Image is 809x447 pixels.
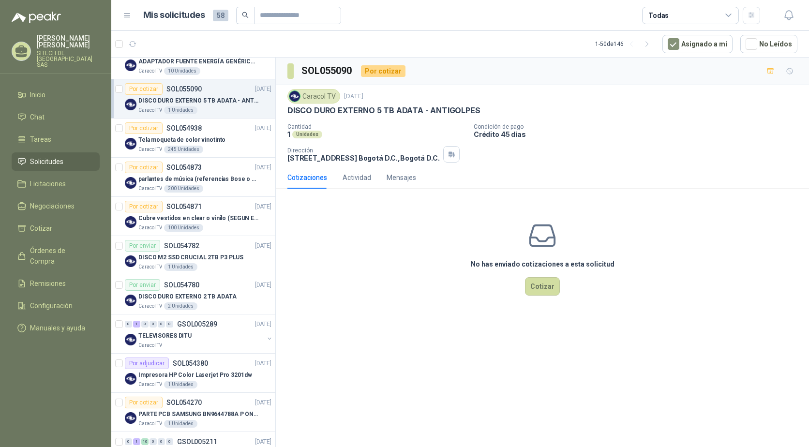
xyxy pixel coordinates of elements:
[111,197,275,236] a: Por cotizarSOL054871[DATE] Company LogoCubre vestidos en clear o vinilo (SEGUN ESPECIFICACIONES D...
[287,147,439,154] p: Dirección
[138,67,162,75] p: Caracol TV
[125,334,136,345] img: Company Logo
[255,320,271,329] p: [DATE]
[30,134,51,145] span: Tareas
[125,295,136,306] img: Company Logo
[125,201,163,212] div: Por cotizar
[12,297,100,315] a: Configuración
[177,438,217,445] p: GSOL005211
[287,123,466,130] p: Cantidad
[111,79,275,119] a: Por cotizarSOL055090[DATE] Company LogoDISCO DURO EXTERNO 5 TB ADATA - ANTIGOLPESCaracol TV1 Unid...
[12,175,100,193] a: Licitaciones
[30,245,90,267] span: Órdenes de Compra
[344,92,363,101] p: [DATE]
[471,259,614,269] h3: No has enviado cotizaciones a esta solicitud
[138,253,243,262] p: DISCO M2 SSD CRUCIAL 2TB P3 PLUS
[150,321,157,328] div: 0
[158,438,165,445] div: 0
[125,99,136,110] img: Company Logo
[164,302,197,310] div: 2 Unidades
[166,86,202,92] p: SOL055090
[164,381,197,388] div: 1 Unidades
[125,373,136,385] img: Company Logo
[255,85,271,94] p: [DATE]
[125,412,136,424] img: Company Logo
[37,50,100,68] p: SITECH DE [GEOGRAPHIC_DATA] SAS
[125,177,136,189] img: Company Logo
[287,89,340,104] div: Caracol TV
[164,185,203,193] div: 200 Unidades
[125,358,169,369] div: Por adjudicar
[30,156,63,167] span: Solicitudes
[213,10,228,21] span: 58
[662,35,733,53] button: Asignado a mi
[648,10,669,21] div: Todas
[292,131,322,138] div: Unidades
[125,321,132,328] div: 0
[289,91,300,102] img: Company Logo
[138,146,162,153] p: Caracol TV
[138,381,162,388] p: Caracol TV
[138,96,259,105] p: DISCO DURO EXTERNO 5 TB ADATA - ANTIGOLPES
[133,438,140,445] div: 1
[125,279,160,291] div: Por enviar
[387,172,416,183] div: Mensajes
[12,152,100,171] a: Solicitudes
[138,342,162,349] p: Caracol TV
[138,106,162,114] p: Caracol TV
[12,319,100,337] a: Manuales y ayuda
[166,164,202,171] p: SOL054873
[30,323,85,333] span: Manuales y ayuda
[164,224,203,232] div: 100 Unidades
[30,278,66,289] span: Remisiones
[30,223,52,234] span: Cotizar
[125,240,160,252] div: Por enviar
[138,263,162,271] p: Caracol TV
[125,397,163,408] div: Por cotizar
[138,331,192,341] p: TELEVISORES DITU
[12,108,100,126] a: Chat
[287,172,327,183] div: Cotizaciones
[37,35,100,48] p: [PERSON_NAME] [PERSON_NAME]
[125,138,136,149] img: Company Logo
[164,282,199,288] p: SOL054780
[138,214,259,223] p: Cubre vestidos en clear o vinilo (SEGUN ESPECIFICACIONES DEL ADJUNTO)
[164,420,197,428] div: 1 Unidades
[133,321,140,328] div: 1
[255,359,271,368] p: [DATE]
[12,12,61,23] img: Logo peakr
[138,292,237,301] p: DISCO DURO EXTERNO 2 TB ADATA
[740,35,797,53] button: No Leídos
[525,277,560,296] button: Cotizar
[125,255,136,267] img: Company Logo
[166,438,173,445] div: 0
[255,202,271,211] p: [DATE]
[255,437,271,447] p: [DATE]
[12,86,100,104] a: Inicio
[111,236,275,275] a: Por enviarSOL054782[DATE] Company LogoDISCO M2 SSD CRUCIAL 2TB P3 PLUSCaracol TV1 Unidades
[111,393,275,432] a: Por cotizarSOL054270[DATE] Company LogoPARTE PCB SAMSUNG BN9644788A P ONECONNECaracol TV1 Unidades
[150,438,157,445] div: 0
[138,135,225,145] p: Tela moqueta de color vinotinto
[111,119,275,158] a: Por cotizarSOL054938[DATE] Company LogoTela moqueta de color vinotintoCaracol TV245 Unidades
[287,130,290,138] p: 1
[138,420,162,428] p: Caracol TV
[474,130,805,138] p: Crédito 45 días
[138,302,162,310] p: Caracol TV
[141,321,149,328] div: 0
[138,57,259,66] p: ADAPTADOR FUENTE ENERGÍA GENÉRICO 24V 1A
[138,175,259,184] p: parlantes de música (referencias Bose o Alexa) CON MARCACION 1 LOGO (Mas datos en el adjunto)
[287,154,439,162] p: [STREET_ADDRESS] Bogotá D.C. , Bogotá D.C.
[255,281,271,290] p: [DATE]
[138,224,162,232] p: Caracol TV
[12,274,100,293] a: Remisiones
[125,216,136,228] img: Company Logo
[111,40,275,79] a: Por cotizarSOL055097[DATE] Company LogoADAPTADOR FUENTE ENERGÍA GENÉRICO 24V 1ACaracol TV10 Unidades
[125,438,132,445] div: 0
[138,185,162,193] p: Caracol TV
[158,321,165,328] div: 0
[255,124,271,133] p: [DATE]
[361,65,405,77] div: Por cotizar
[125,318,273,349] a: 0 1 0 0 0 0 GSOL005289[DATE] Company LogoTELEVISORES DITUCaracol TV
[12,219,100,238] a: Cotizar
